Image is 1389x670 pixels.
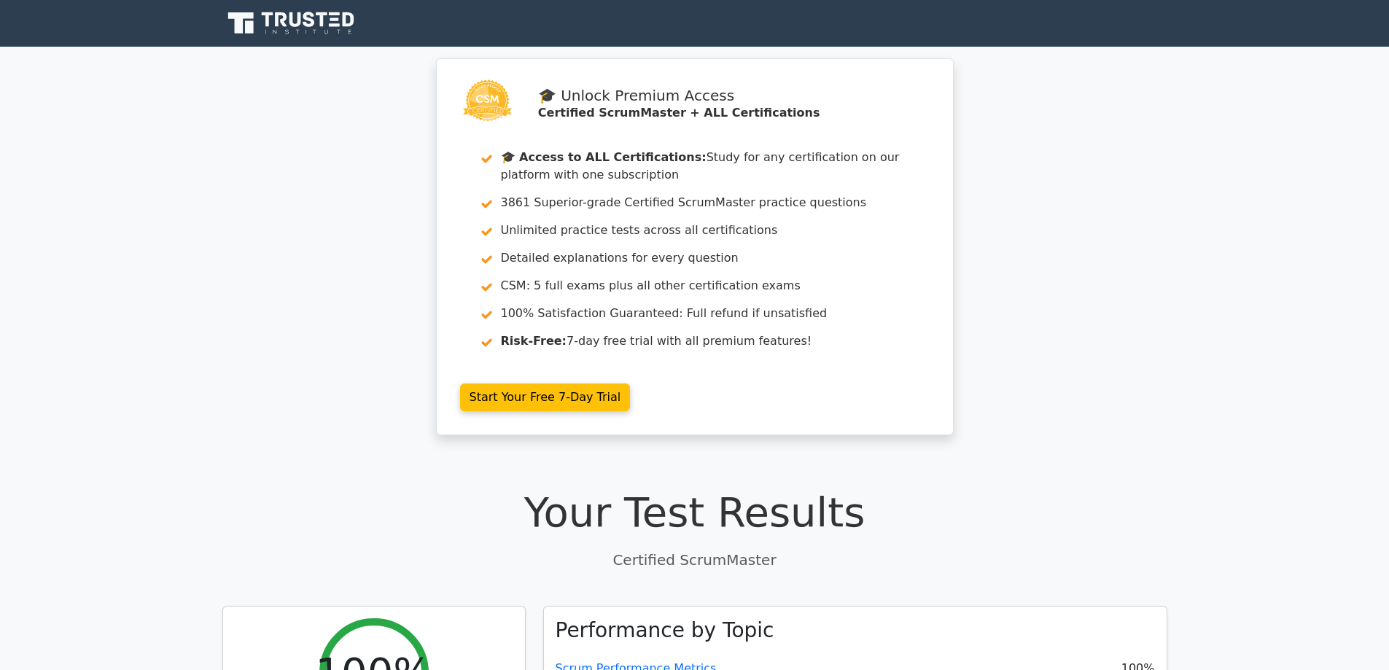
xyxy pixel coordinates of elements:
h1: Your Test Results [222,488,1167,537]
a: Start Your Free 7-Day Trial [460,383,631,411]
h3: Performance by Topic [556,618,774,643]
p: Certified ScrumMaster [222,549,1167,571]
